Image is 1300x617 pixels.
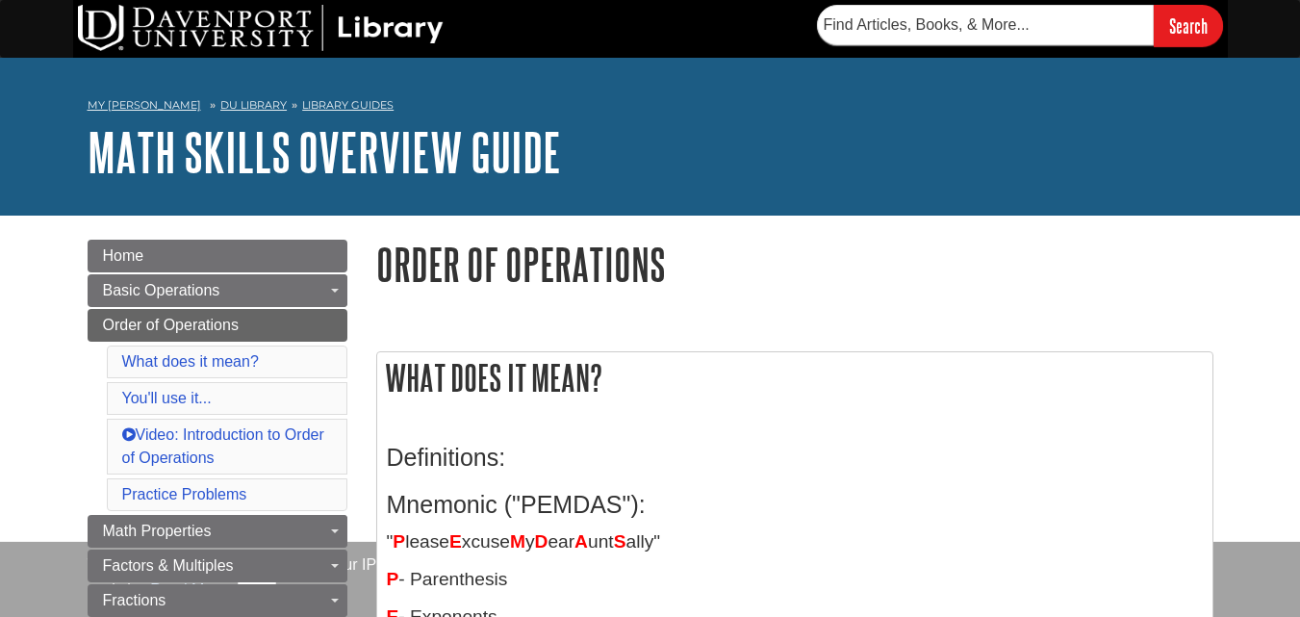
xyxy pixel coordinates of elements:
[510,531,525,552] span: M
[88,122,561,182] a: Math Skills Overview Guide
[817,5,1223,46] form: Searches DU Library's articles, books, and more
[103,592,166,608] span: Fractions
[387,566,1203,594] p: - Parenthesis
[88,309,347,342] a: Order of Operations
[1154,5,1223,46] input: Search
[103,523,212,539] span: Math Properties
[387,444,1203,472] h3: Definitions:
[88,92,1213,123] nav: breadcrumb
[376,240,1213,289] h1: Order of Operations
[88,584,347,617] a: Fractions
[88,97,201,114] a: My [PERSON_NAME]
[103,317,239,333] span: Order of Operations
[817,5,1154,45] input: Find Articles, Books, & More...
[88,515,347,548] a: Math Properties
[574,531,588,552] span: A
[387,569,399,589] strong: P
[122,353,259,370] a: What does it mean?
[220,98,287,112] a: DU Library
[103,282,220,298] span: Basic Operations
[122,426,324,466] a: Video: Introduction to Order of Operations
[88,240,347,272] a: Home
[393,531,405,552] span: P
[449,531,462,552] span: E
[122,486,247,502] a: Practice Problems
[78,5,444,51] img: DU Library
[88,550,347,582] a: Factors & Multiples
[302,98,394,112] a: Library Guides
[535,531,548,552] span: D
[387,528,1203,556] p: " lease xcuse y ear unt ally"
[614,531,626,552] span: S
[88,274,347,307] a: Basic Operations
[122,390,212,406] a: You'll use it...
[103,247,144,264] span: Home
[387,491,1203,519] h3: Mnemonic ("PEMDAS"):
[103,557,234,574] span: Factors & Multiples
[377,352,1212,403] h2: What does it mean?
